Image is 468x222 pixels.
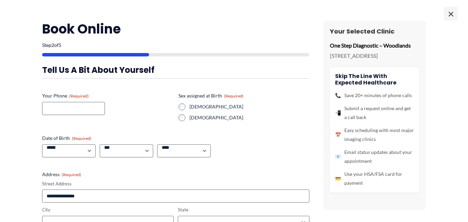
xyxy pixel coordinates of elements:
[189,103,309,110] label: [DEMOGRAPHIC_DATA]
[42,171,81,178] legend: Address
[335,91,414,100] li: Save 20+ minutes of phone calls
[42,181,309,187] label: Street Address
[335,126,414,144] li: Easy scheduling with most major imaging clinics
[335,174,341,183] span: 💳
[224,93,244,99] span: (Required)
[444,7,458,21] span: ×
[335,108,341,117] span: 📲
[335,104,414,122] li: Submit a request online and get a call back
[335,148,414,166] li: Email status updates about your appointment
[335,130,341,139] span: 📅
[178,92,244,99] legend: Sex assigned at Birth
[335,91,341,100] span: 📞
[51,42,54,48] span: 2
[330,40,419,51] p: One Step Diagnostic – Woodlands
[42,43,309,48] p: Step of
[69,93,89,99] span: (Required)
[178,207,309,213] label: State
[335,73,414,86] h4: Skip the line with Expected Healthcare
[42,92,173,99] label: Your Phone
[72,136,91,141] span: (Required)
[42,135,91,142] legend: Date of Birth
[330,51,419,61] p: [STREET_ADDRESS]
[335,152,341,161] span: 📧
[330,27,419,35] h3: Your Selected Clinic
[59,42,61,48] span: 5
[335,170,414,187] li: Use your HSA/FSA card for payment
[62,172,81,177] span: (Required)
[189,114,309,121] label: [DEMOGRAPHIC_DATA]
[42,21,309,37] h2: Book Online
[42,207,174,213] label: City
[42,65,309,75] h3: Tell us a bit about yourself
